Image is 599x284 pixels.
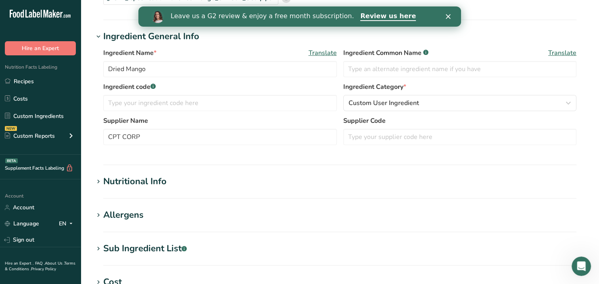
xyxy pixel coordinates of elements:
[5,217,39,231] a: Language
[103,61,337,77] input: Type your ingredient name here
[5,41,76,55] button: Hire an Expert
[5,126,17,131] div: NEW
[103,116,337,126] label: Supplier Name
[343,129,577,145] input: Type your supplier code here
[343,61,577,77] input: Type an alternate ingredient name if you have
[349,98,419,108] span: Custom User Ingredient
[35,261,45,266] a: FAQ .
[103,95,337,111] input: Type your ingredient code here
[5,261,33,266] a: Hire an Expert .
[103,175,167,188] div: Nutritional Info
[343,95,577,111] button: Custom User Ingredient
[103,30,199,43] div: Ingredient General Info
[103,48,157,58] span: Ingredient Name
[59,219,76,229] div: EN
[45,261,64,266] a: About Us .
[103,208,144,222] div: Allergens
[138,6,461,27] iframe: Intercom live chat banner
[343,82,577,92] label: Ingredient Category
[103,82,337,92] label: Ingredient code
[343,116,577,126] label: Supplier Code
[5,158,18,163] div: BETA
[103,129,337,145] input: Type your supplier name here
[307,7,315,12] div: Close
[572,257,591,276] iframe: Intercom live chat
[31,266,56,272] a: Privacy Policy
[103,242,187,255] div: Sub Ingredient List
[548,48,576,58] span: Translate
[5,261,75,272] a: Terms & Conditions .
[343,48,428,58] span: Ingredient Common Name
[5,132,55,140] div: Custom Reports
[309,48,337,58] span: Translate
